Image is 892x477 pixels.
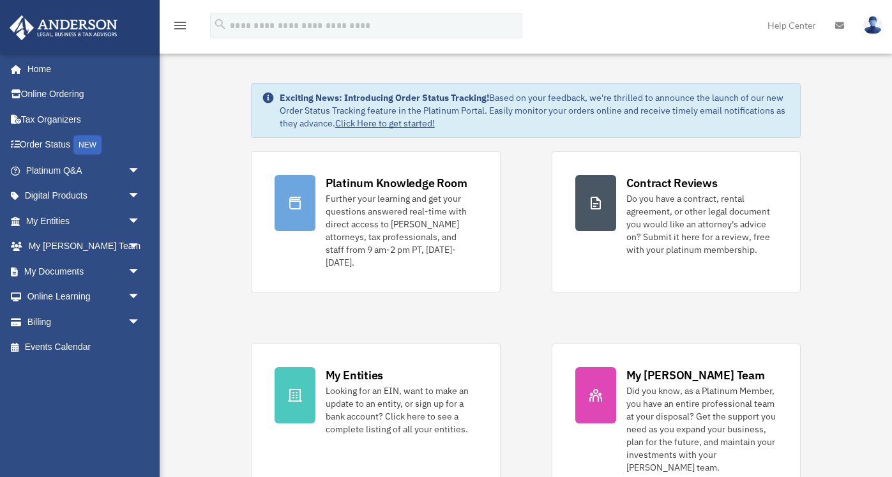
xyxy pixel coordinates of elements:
[128,208,153,234] span: arrow_drop_down
[9,132,160,158] a: Order StatusNEW
[9,234,160,259] a: My [PERSON_NAME] Teamarrow_drop_down
[9,309,160,335] a: Billingarrow_drop_down
[73,135,102,155] div: NEW
[213,17,227,31] i: search
[128,234,153,260] span: arrow_drop_down
[9,284,160,310] a: Online Learningarrow_drop_down
[626,384,778,474] div: Did you know, as a Platinum Member, you have an entire professional team at your disposal? Get th...
[626,192,778,256] div: Do you have a contract, rental agreement, or other legal document you would like an attorney's ad...
[626,175,718,191] div: Contract Reviews
[326,175,467,191] div: Platinum Knowledge Room
[128,309,153,335] span: arrow_drop_down
[9,259,160,284] a: My Documentsarrow_drop_down
[335,117,435,129] a: Click Here to get started!
[251,151,501,292] a: Platinum Knowledge Room Further your learning and get your questions answered real-time with dire...
[326,367,383,383] div: My Entities
[9,56,153,82] a: Home
[9,158,160,183] a: Platinum Q&Aarrow_drop_down
[863,16,882,34] img: User Pic
[280,91,790,130] div: Based on your feedback, we're thrilled to announce the launch of our new Order Status Tracking fe...
[172,18,188,33] i: menu
[552,151,801,292] a: Contract Reviews Do you have a contract, rental agreement, or other legal document you would like...
[6,15,121,40] img: Anderson Advisors Platinum Portal
[9,82,160,107] a: Online Ordering
[172,22,188,33] a: menu
[9,335,160,360] a: Events Calendar
[626,367,765,383] div: My [PERSON_NAME] Team
[128,183,153,209] span: arrow_drop_down
[128,259,153,285] span: arrow_drop_down
[9,208,160,234] a: My Entitiesarrow_drop_down
[9,183,160,209] a: Digital Productsarrow_drop_down
[9,107,160,132] a: Tax Organizers
[326,384,477,435] div: Looking for an EIN, want to make an update to an entity, or sign up for a bank account? Click her...
[128,158,153,184] span: arrow_drop_down
[280,92,489,103] strong: Exciting News: Introducing Order Status Tracking!
[326,192,477,269] div: Further your learning and get your questions answered real-time with direct access to [PERSON_NAM...
[128,284,153,310] span: arrow_drop_down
